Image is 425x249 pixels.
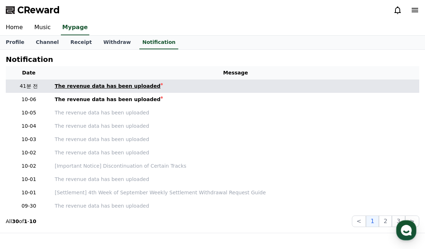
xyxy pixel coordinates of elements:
[30,36,64,49] a: Channel
[55,176,416,183] a: The revenue data has been uploaded
[352,216,366,227] button: <
[9,202,49,210] p: 09-30
[55,162,416,170] a: [Important Notice] Discontinuation of Certain Tracks
[379,216,392,227] button: 2
[18,200,31,206] span: Home
[9,109,49,117] p: 10-05
[12,218,19,224] strong: 30
[17,4,60,16] span: CReward
[9,162,49,170] p: 10-02
[61,20,89,35] a: Mypage
[9,82,49,90] p: 41분 전
[24,218,27,224] strong: 1
[55,122,416,130] a: The revenue data has been uploaded
[405,216,419,227] button: >
[29,218,36,224] strong: 10
[55,149,416,157] a: The revenue data has been uploaded
[55,202,416,210] a: The revenue data has been uploaded
[48,189,93,207] a: Messages
[9,122,49,130] p: 10-04
[60,200,81,206] span: Messages
[9,96,49,103] p: 10-06
[55,96,416,103] a: The revenue data has been uploaded
[392,216,405,227] button: 3
[366,216,379,227] button: 1
[6,66,52,80] th: Date
[9,176,49,183] p: 10-01
[107,200,124,206] span: Settings
[6,218,36,225] p: All of -
[2,189,48,207] a: Home
[55,136,416,143] a: The revenue data has been uploaded
[98,36,137,49] a: Withdraw
[55,82,161,90] div: The revenue data has been uploaded
[55,96,161,103] div: The revenue data has been uploaded
[9,189,49,196] p: 10-01
[55,109,416,117] a: The revenue data has been uploaded
[139,36,178,49] a: Notification
[64,36,98,49] a: Receipt
[93,189,138,207] a: Settings
[9,136,49,143] p: 10-03
[55,189,416,196] a: [Settlement] 4th Week of September Weekly Settlement Withdrawal Request Guide
[28,20,57,35] a: Music
[52,66,419,80] th: Message
[55,82,416,90] a: The revenue data has been uploaded
[6,55,53,63] h4: Notification
[6,4,60,16] a: CReward
[9,149,49,157] p: 10-02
